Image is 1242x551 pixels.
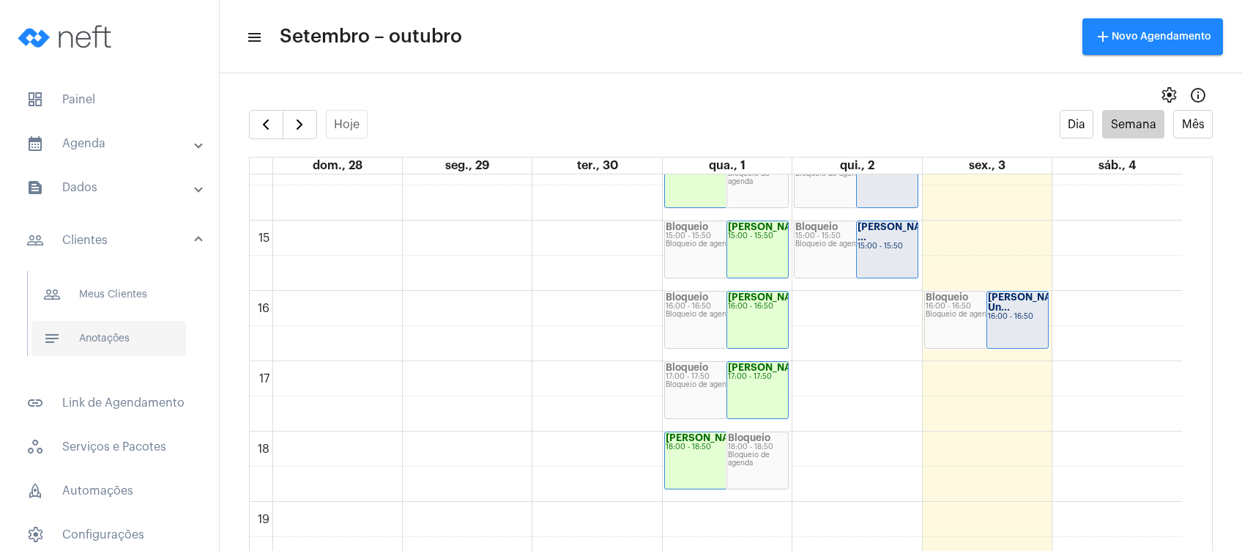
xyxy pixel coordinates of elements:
[1173,110,1213,138] button: Mês
[280,25,462,48] span: Setembro – outubro
[858,222,940,242] strong: [PERSON_NAME] ...
[15,429,204,465] span: Serviços e Pacotes
[666,222,708,232] strong: Bloqueio
[666,373,787,381] div: 17:00 - 17:50
[255,302,272,315] div: 16
[26,179,44,196] mat-icon: sidenav icon
[255,513,272,526] div: 19
[246,29,261,46] mat-icon: sidenav icon
[12,7,122,66] img: logo-neft-novo-2.png
[728,451,787,467] div: Bloqueio de agenda
[9,170,219,205] mat-expansion-panel-header: sidenav iconDados
[26,526,44,544] span: sidenav icon
[666,311,787,319] div: Bloqueio de agenda
[728,373,787,381] div: 17:00 - 17:50
[988,313,1047,321] div: 16:00 - 16:50
[728,433,770,443] strong: Bloqueio
[728,222,819,232] strong: [PERSON_NAME]...
[283,110,317,139] button: Próximo Semana
[666,232,787,240] div: 15:00 - 15:50
[442,158,492,174] a: 29 de setembro de 2025
[9,217,219,264] mat-expansion-panel-header: sidenav iconClientes
[988,292,1070,312] strong: [PERSON_NAME] Un...
[9,264,219,377] div: sidenav iconClientes
[26,135,44,152] mat-icon: sidenav icon
[249,110,283,139] button: Semana Anterior
[574,158,621,174] a: 30 de setembro de 2025
[256,372,272,385] div: 17
[728,363,810,372] strong: [PERSON_NAME]
[326,110,368,138] button: Hoje
[15,473,204,509] span: Automações
[966,158,1008,174] a: 3 de outubro de 2025
[26,438,44,456] span: sidenav icon
[666,240,787,248] div: Bloqueio de agenda
[728,303,787,311] div: 16:00 - 16:50
[26,179,196,196] mat-panel-title: Dados
[837,158,877,174] a: 2 de outubro de 2025
[728,170,787,186] div: Bloqueio de agenda
[666,443,787,451] div: 18:00 - 18:50
[15,385,204,421] span: Link de Agendamento
[26,482,44,500] span: sidenav icon
[926,311,1047,319] div: Bloqueio de agenda
[926,292,968,302] strong: Bloqueio
[795,240,917,248] div: Bloqueio de agenda
[31,277,186,312] span: Meus Clientes
[1096,158,1139,174] a: 4 de outubro de 2025
[31,321,186,356] span: Anotações
[728,232,787,240] div: 15:00 - 15:50
[310,158,365,174] a: 28 de setembro de 2025
[43,286,61,303] mat-icon: sidenav icon
[1102,110,1164,138] button: Semana
[728,292,819,302] strong: [PERSON_NAME]...
[858,243,917,251] div: 15:00 - 15:50
[1082,18,1223,55] button: Novo Agendamento
[666,363,708,372] strong: Bloqueio
[9,126,219,161] mat-expansion-panel-header: sidenav iconAgenda
[666,292,708,302] strong: Bloqueio
[256,232,272,245] div: 15
[1183,81,1213,110] button: Info
[15,82,204,117] span: Painel
[1160,86,1178,104] span: settings
[26,232,44,249] mat-icon: sidenav icon
[26,232,196,249] mat-panel-title: Clientes
[26,135,196,152] mat-panel-title: Agenda
[1094,28,1112,45] mat-icon: add
[1094,32,1211,42] span: Novo Agendamento
[666,381,787,389] div: Bloqueio de agenda
[728,443,787,451] div: 18:00 - 18:50
[795,170,917,178] div: Bloqueio de agenda
[1189,86,1207,104] mat-icon: Info
[666,433,765,443] strong: [PERSON_NAME] d...
[26,394,44,412] mat-icon: sidenav icon
[795,232,917,240] div: 15:00 - 15:50
[1060,110,1094,138] button: Dia
[26,91,44,108] span: sidenav icon
[706,158,748,174] a: 1 de outubro de 2025
[666,303,787,311] div: 16:00 - 16:50
[255,443,272,456] div: 18
[1154,81,1183,110] button: settings
[43,330,61,347] mat-icon: sidenav icon
[795,222,838,232] strong: Bloqueio
[926,303,1047,311] div: 16:00 - 16:50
